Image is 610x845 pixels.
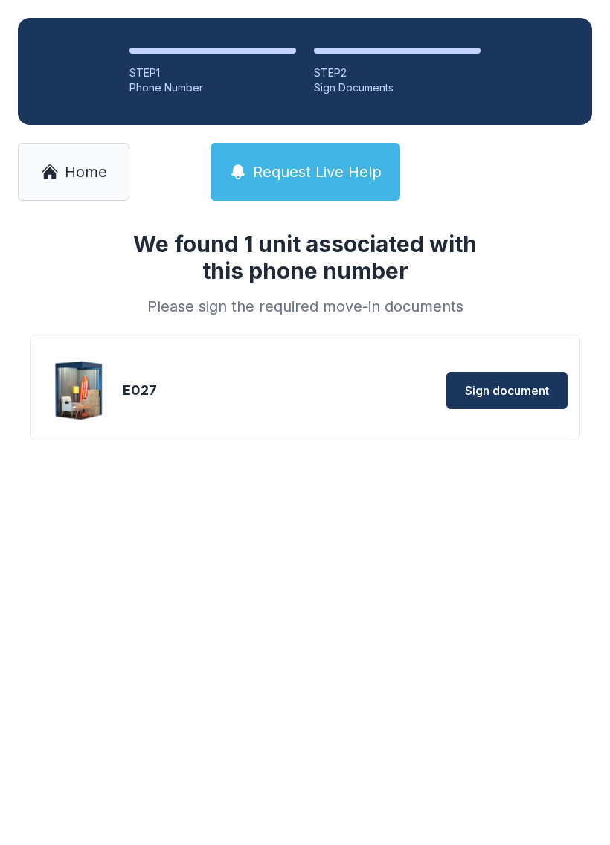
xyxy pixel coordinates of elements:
h1: We found 1 unit associated with this phone number [115,231,495,284]
span: Request Live Help [253,161,382,182]
div: Sign Documents [314,80,481,95]
div: Phone Number [129,80,296,95]
div: Please sign the required move-in documents [115,296,495,317]
div: STEP 2 [314,65,481,80]
span: Sign document [465,382,549,399]
span: Home [65,161,107,182]
div: E027 [123,380,301,401]
div: STEP 1 [129,65,296,80]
